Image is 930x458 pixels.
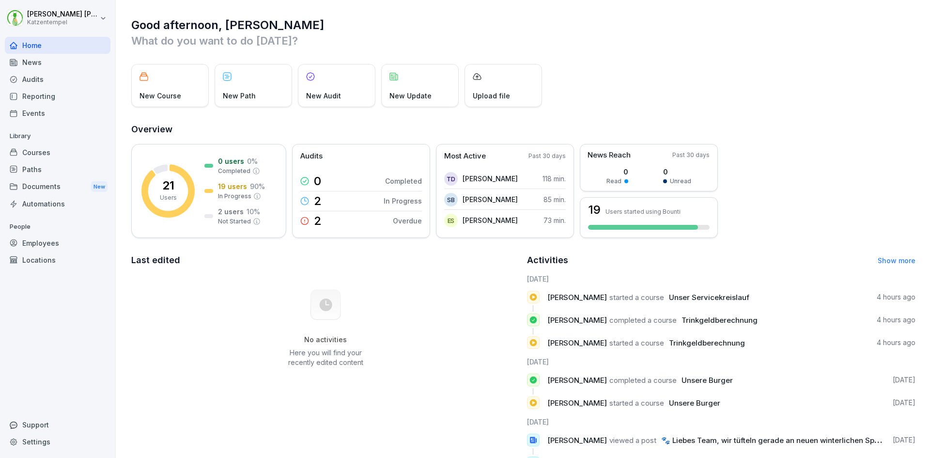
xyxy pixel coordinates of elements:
[314,175,321,187] p: 0
[218,217,251,226] p: Not Started
[300,151,323,162] p: Audits
[5,178,110,196] a: DocumentsNew
[5,235,110,252] div: Employees
[247,156,258,166] p: 0 %
[247,206,260,217] p: 10 %
[547,398,607,408] span: [PERSON_NAME]
[547,293,607,302] span: [PERSON_NAME]
[547,338,607,347] span: [PERSON_NAME]
[444,151,486,162] p: Most Active
[527,253,568,267] h2: Activities
[463,215,518,225] p: [PERSON_NAME]
[139,91,181,101] p: New Course
[160,193,177,202] p: Users
[384,196,422,206] p: In Progress
[609,316,677,325] span: completed a course
[218,192,251,201] p: In Progress
[663,167,691,177] p: 0
[444,172,458,186] div: TD
[605,208,681,215] p: Users started using Bounti
[5,252,110,268] a: Locations
[444,193,458,206] div: SB
[131,253,520,267] h2: Last edited
[5,178,110,196] div: Documents
[547,436,607,445] span: [PERSON_NAME]
[393,216,422,226] p: Overdue
[588,150,631,161] p: News Reach
[5,88,110,105] a: Reporting
[389,91,432,101] p: New Update
[527,357,916,367] h6: [DATE]
[385,176,422,186] p: Completed
[162,180,174,191] p: 21
[314,215,322,227] p: 2
[528,152,566,160] p: Past 30 days
[542,174,566,184] p: 118 min.
[609,376,677,385] span: completed a course
[218,156,244,166] p: 0 users
[5,37,110,54] a: Home
[131,123,915,136] h2: Overview
[547,316,607,325] span: [PERSON_NAME]
[5,144,110,161] a: Courses
[5,161,110,178] a: Paths
[669,293,749,302] span: Unser Servicekreislauf
[543,194,566,205] p: 85 min.
[878,256,915,265] a: Show more
[5,71,110,88] a: Audits
[223,91,256,101] p: New Path
[218,181,247,191] p: 19 users
[606,177,621,186] p: Read
[5,195,110,212] a: Automations
[91,181,108,192] div: New
[5,219,110,235] p: People
[588,204,601,216] h3: 19
[473,91,510,101] p: Upload file
[547,376,607,385] span: [PERSON_NAME]
[5,416,110,433] div: Support
[682,376,733,385] span: Unsere Burger
[5,433,110,450] a: Settings
[5,105,110,122] a: Events
[306,91,341,101] p: New Audit
[682,316,758,325] span: Trinkgeldberechnung
[893,435,915,445] p: [DATE]
[543,215,566,225] p: 73 min.
[609,293,664,302] span: started a course
[672,151,710,159] p: Past 30 days
[609,436,656,445] span: viewed a post
[606,167,628,177] p: 0
[131,17,915,33] h1: Good afternoon, [PERSON_NAME]
[527,417,916,427] h6: [DATE]
[5,128,110,144] p: Library
[277,348,374,367] p: Here you will find your recently edited content
[5,54,110,71] a: News
[893,375,915,385] p: [DATE]
[314,195,322,207] p: 2
[609,398,664,408] span: started a course
[27,10,98,18] p: [PERSON_NAME] [PERSON_NAME] [PERSON_NAME]
[218,206,244,217] p: 2 users
[527,274,916,284] h6: [DATE]
[277,335,374,344] h5: No activities
[877,292,915,302] p: 4 hours ago
[669,338,745,347] span: Trinkgeldberechnung
[463,174,518,184] p: [PERSON_NAME]
[27,19,98,26] p: Katzentempel
[893,398,915,408] p: [DATE]
[877,338,915,347] p: 4 hours ago
[131,33,915,48] p: What do you want to do [DATE]?
[250,181,265,191] p: 90 %
[670,177,691,186] p: Unread
[444,214,458,227] div: ES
